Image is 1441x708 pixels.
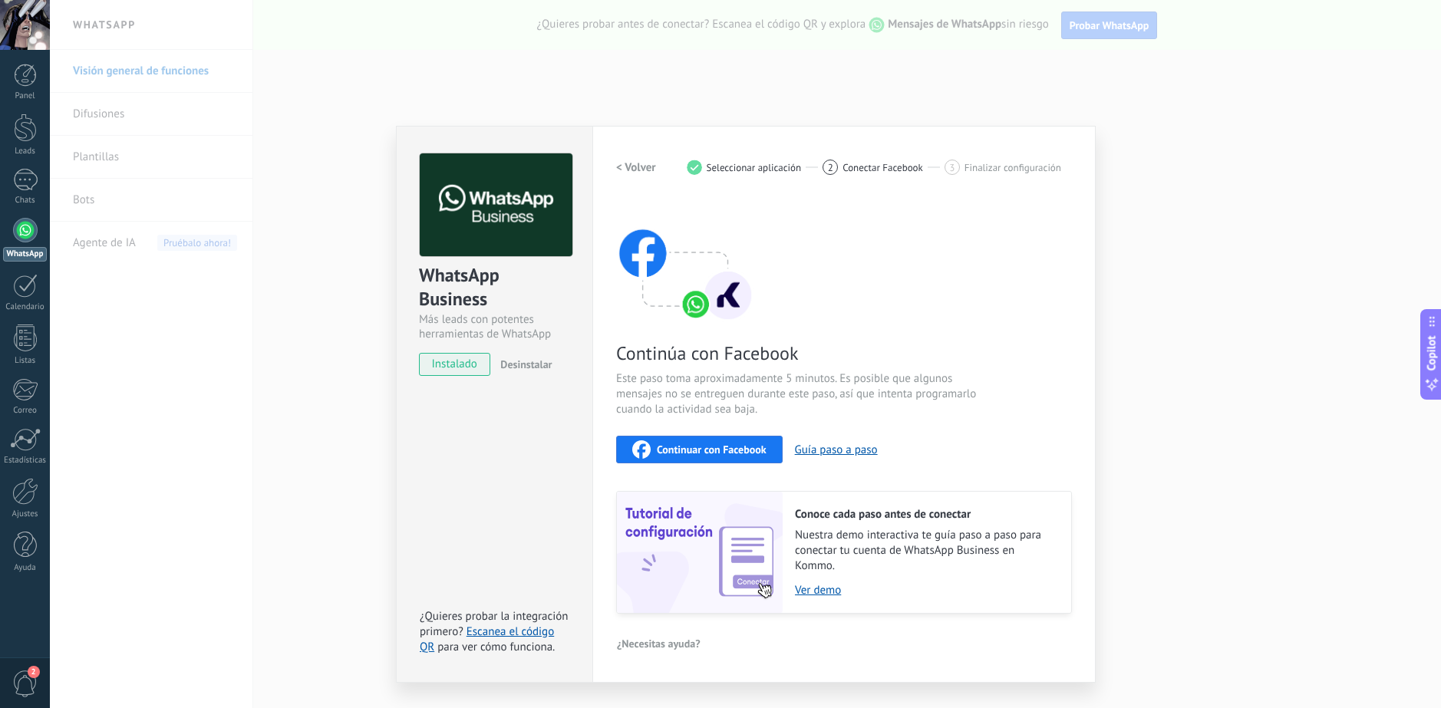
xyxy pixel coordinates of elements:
button: Continuar con Facebook [616,436,783,463]
span: Conectar Facebook [843,162,923,173]
a: Escanea el código QR [420,624,554,654]
span: Desinstalar [500,357,552,371]
span: Continuar con Facebook [657,444,767,455]
img: connect with facebook [616,199,754,322]
div: WhatsApp [3,247,47,262]
span: 2 [828,161,833,174]
div: Chats [3,196,48,206]
div: Correo [3,406,48,416]
img: logo_main.png [420,153,572,257]
button: Guía paso a paso [795,443,878,457]
a: Ver demo [795,583,1056,598]
button: Desinstalar [494,353,552,376]
span: Seleccionar aplicación [707,162,802,173]
div: Más leads con potentes herramientas de WhatsApp [419,312,570,341]
div: WhatsApp Business [419,263,570,312]
div: Ayuda [3,563,48,573]
span: 2 [28,666,40,678]
button: < Volver [616,153,656,181]
span: Copilot [1424,335,1439,370]
span: 3 [949,161,955,174]
span: ¿Quieres probar la integración primero? [420,609,569,639]
span: ¿Necesitas ayuda? [617,638,701,649]
span: Este paso toma aproximadamente 5 minutos. Es posible que algunos mensajes no se entreguen durante... [616,371,981,417]
div: Listas [3,356,48,366]
span: Finalizar configuración [965,162,1061,173]
button: ¿Necesitas ayuda? [616,632,701,655]
div: Estadísticas [3,456,48,466]
span: instalado [420,353,490,376]
span: Nuestra demo interactiva te guía paso a paso para conectar tu cuenta de WhatsApp Business en Kommo. [795,528,1056,574]
div: Calendario [3,302,48,312]
span: para ver cómo funciona. [437,640,555,654]
h2: Conoce cada paso antes de conectar [795,507,1056,522]
span: Continúa con Facebook [616,341,981,365]
h2: < Volver [616,160,656,175]
div: Ajustes [3,509,48,519]
div: Panel [3,91,48,101]
div: Leads [3,147,48,156]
